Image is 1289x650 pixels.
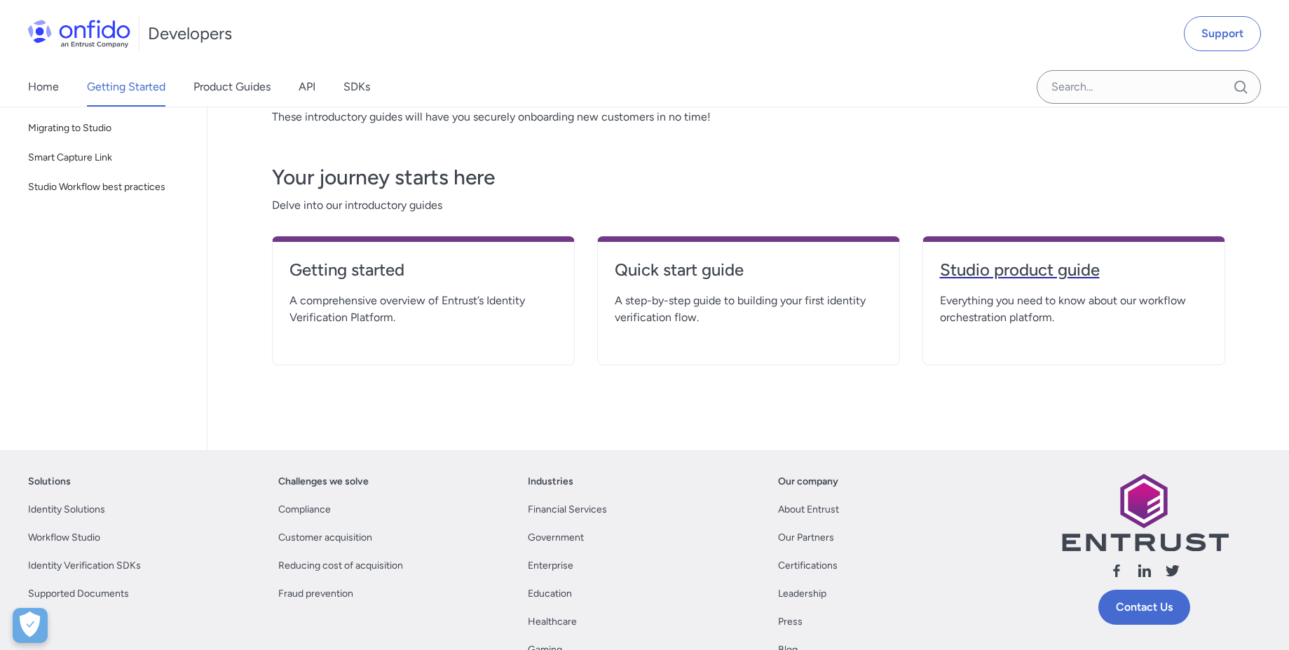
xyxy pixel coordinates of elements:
a: Studio Workflow best practices [22,173,196,201]
a: Customer acquisition [278,529,372,546]
a: Solutions [28,473,71,490]
img: Entrust logo [1060,473,1229,551]
a: Government [528,529,584,546]
a: Education [528,585,572,602]
a: Financial Services [528,501,607,518]
button: Open Preferences [13,608,48,643]
p: These introductory guides will have you securely onboarding new customers in no time! [272,109,1225,126]
a: Our company [778,473,838,490]
a: Enterprise [528,557,573,574]
a: Smart Capture Link [22,144,196,172]
svg: Follow us X (Twitter) [1164,562,1181,579]
a: About Entrust [778,501,839,518]
a: Quick start guide [615,259,882,292]
a: Support [1184,16,1261,51]
h4: Studio product guide [940,259,1208,281]
a: Workflow Studio [28,529,100,546]
a: Leadership [778,585,826,602]
h4: Quick start guide [615,259,882,281]
a: Supported Documents [28,585,129,602]
span: A comprehensive overview of Entrust’s Identity Verification Platform. [289,292,557,326]
a: Compliance [278,501,331,518]
svg: Follow us linkedin [1136,562,1153,579]
a: Fraud prevention [278,585,353,602]
a: Press [778,614,803,630]
a: Contact Us [1098,590,1190,625]
span: A step-by-step guide to building your first identity verification flow. [615,292,882,326]
span: Delve into our introductory guides [272,197,1225,214]
a: Reducing cost of acquisition [278,557,403,574]
span: Studio Workflow best practices [28,179,190,196]
div: Cookie Preferences [13,608,48,643]
a: Product Guides [193,67,271,107]
a: Our Partners [778,529,834,546]
a: SDKs [343,67,370,107]
a: Getting started [289,259,557,292]
h1: Developers [148,22,232,45]
span: Smart Capture Link [28,149,190,166]
h3: Your journey starts here [272,163,1225,191]
input: Onfido search input field [1037,70,1261,104]
a: Migrating to Studio [22,114,196,142]
a: Certifications [778,557,838,574]
a: Follow us linkedin [1136,562,1153,584]
a: Follow us facebook [1108,562,1125,584]
a: Identity Verification SDKs [28,557,141,574]
a: Follow us X (Twitter) [1164,562,1181,584]
span: Everything you need to know about our workflow orchestration platform. [940,292,1208,326]
img: Onfido Logo [28,20,130,48]
a: Studio product guide [940,259,1208,292]
a: Home [28,67,59,107]
a: Challenges we solve [278,473,369,490]
a: Getting Started [87,67,165,107]
a: Identity Solutions [28,501,105,518]
a: Healthcare [528,614,577,630]
svg: Follow us facebook [1108,562,1125,579]
a: Industries [528,473,573,490]
span: Migrating to Studio [28,120,190,137]
a: API [299,67,315,107]
h4: Getting started [289,259,557,281]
